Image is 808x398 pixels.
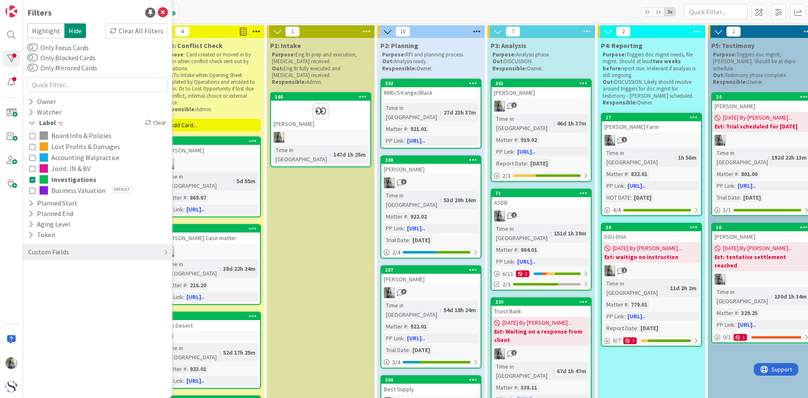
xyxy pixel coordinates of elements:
span: : [407,322,408,331]
div: Trial Date [715,193,740,202]
div: 287 [381,266,481,274]
div: 5d 55m [234,176,258,186]
div: 779.01 [629,300,649,309]
div: 392RMD/Strange/Black [381,80,481,98]
span: : [407,212,408,221]
div: 869.07 [188,193,208,202]
div: 405High Desert [161,313,260,331]
span: : [517,245,518,254]
div: [DATE] [638,323,660,333]
button: Only Blocked Cards [27,53,38,62]
div: 405 [165,313,260,319]
span: : [233,176,234,186]
div: Matter # [163,193,186,202]
a: 484[PERSON_NAME]LGTime in [GEOGRAPHIC_DATA]:5d 55mMatter #:869.07PP Link:[URL].. [160,136,261,217]
label: Only Mirrored Cards [27,63,97,73]
img: LG [494,211,505,222]
div: LG [602,135,701,146]
button: Investigations [29,174,166,185]
span: : [637,323,638,333]
span: Accounting Malpractice [51,152,120,163]
span: 1 [511,102,517,108]
div: 30 [602,224,701,231]
div: 922.02 [408,212,429,221]
span: [DATE] By [PERSON_NAME]... [502,318,571,327]
div: 71ASDB [492,190,591,208]
span: 1 [511,350,517,355]
span: 4 [175,27,189,37]
span: : [404,224,405,233]
div: 27[PERSON_NAME] Farm [602,114,701,132]
button: Only Focus Cards [27,43,38,52]
div: 484 [165,138,260,144]
div: High Desert [161,320,260,331]
span: Support [18,1,38,11]
span: : [440,305,441,315]
span: : [740,193,741,202]
a: 392RMD/Strange/BlackTime in [GEOGRAPHIC_DATA]:27d 23h 37mMatter #:921.01PP Link:[URL].. [380,79,481,149]
a: [URL].. [627,182,646,190]
b: Ext: waitign on instruction [604,253,699,261]
div: [DATE] [632,193,654,202]
img: LG [715,135,726,146]
span: [DATE] By [PERSON_NAME]... [723,244,792,253]
div: 287[PERSON_NAME] [381,266,481,285]
div: Time in [GEOGRAPHIC_DATA] [715,148,768,167]
span: : [514,147,515,156]
div: PP Link [384,224,404,233]
div: 361 [495,80,591,86]
span: 6 / 7 [613,336,621,345]
div: 405 [161,313,260,320]
b: Ext: Waiting on a response from client [494,327,588,344]
span: 1 [511,212,517,218]
span: Default [112,186,132,193]
div: Best Supply [381,384,481,395]
span: 0 / 1 [723,333,731,342]
span: : [527,159,528,168]
div: Time in [GEOGRAPHIC_DATA] [604,279,667,297]
div: 2/4 [381,247,481,258]
div: Clear All Filters [105,23,168,38]
div: 392 [381,80,481,87]
button: Business ValuationDefault [29,185,166,196]
div: LG [492,348,591,359]
div: 921.01 [408,124,429,134]
div: 904.01 [518,245,539,254]
div: [DATE] [528,159,550,168]
div: [PERSON_NAME] [161,145,260,156]
div: 225 [165,226,260,232]
span: : [738,308,739,318]
img: LG [604,265,615,276]
div: 30DOJ-DHA [602,224,701,242]
span: Board Info & Policies [51,130,112,141]
div: PP Link [715,181,734,190]
div: 52d 17h 25m [221,348,258,357]
div: 339Truist Bank [492,298,591,317]
div: [DATE] [741,193,763,202]
div: 1h 56m [676,153,699,162]
div: 339 [492,298,591,306]
div: 288 [381,156,481,164]
span: 3 [401,289,407,294]
div: Matter # [494,383,517,392]
span: : [440,195,441,205]
div: 27 [606,115,701,120]
span: : [627,300,629,309]
div: Time in [GEOGRAPHIC_DATA] [163,172,233,190]
div: 38d 22h 24m [221,264,258,273]
div: 4/4 [602,205,701,215]
div: 6/112 [492,269,591,279]
span: : [404,334,405,343]
a: 288[PERSON_NAME]LGTime in [GEOGRAPHIC_DATA]:53d 20h 16mMatter #:922.02PP Link:[URL]..Trial Date:[... [380,155,481,259]
div: 2/3 [492,171,591,181]
div: Filters [27,6,52,19]
span: : [330,150,331,159]
div: Matter # [384,322,407,331]
a: 287[PERSON_NAME]LGTime in [GEOGRAPHIC_DATA]:54d 18h 24mMatter #:922.01PP Link:[URL]..Trial Date:[... [380,265,481,369]
span: 1 / 1 [723,206,731,214]
div: Matter # [384,212,407,221]
div: Time in [GEOGRAPHIC_DATA] [384,301,440,319]
img: LG [274,132,284,143]
span: : [409,345,410,355]
div: 1 [623,337,637,344]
